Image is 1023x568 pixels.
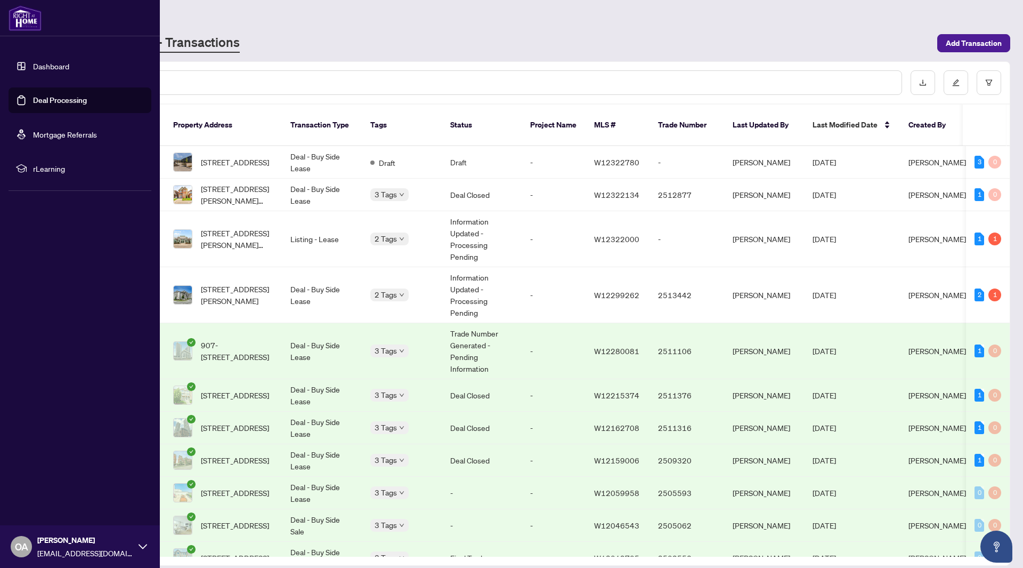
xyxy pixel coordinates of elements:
th: Transaction Type [282,105,362,146]
td: - [522,509,586,542]
td: Deal - Buy Side Lease [282,267,362,323]
span: W12322000 [594,234,639,244]
span: Add Transaction [946,35,1002,52]
div: 0 [975,519,984,532]
td: - [522,323,586,379]
td: Deal Closed [442,444,522,477]
td: Deal - Buy Side Lease [282,323,362,379]
span: [PERSON_NAME] [908,553,966,563]
span: 3 Tags [375,519,397,531]
span: W12162708 [594,423,639,433]
td: - [522,477,586,509]
img: thumbnail-img [174,386,192,404]
td: Listing - Lease [282,211,362,267]
td: [PERSON_NAME] [724,379,804,412]
td: Deal - Buy Side Sale [282,509,362,542]
span: [STREET_ADDRESS] [201,487,269,499]
span: [DATE] [813,234,836,244]
td: [PERSON_NAME] [724,323,804,379]
td: Deal Closed [442,379,522,412]
img: thumbnail-img [174,419,192,437]
span: 3 Tags [375,188,397,201]
div: 1 [988,233,1001,245]
span: check-circle [187,480,196,489]
span: [DATE] [813,190,836,199]
span: Draft [379,157,395,169]
span: [STREET_ADDRESS][PERSON_NAME][PERSON_NAME] [201,183,273,206]
img: thumbnail-img [174,286,192,304]
span: 3 Tags [375,389,397,401]
span: OA [15,539,28,554]
span: [PERSON_NAME] [908,521,966,530]
span: filter [985,79,993,86]
div: 1 [975,454,984,467]
img: thumbnail-img [174,153,192,171]
span: 3 Tags [375,551,397,564]
span: [PERSON_NAME] [908,190,966,199]
div: 2 [975,289,984,301]
span: [STREET_ADDRESS][PERSON_NAME][PERSON_NAME] [201,227,273,251]
div: 0 [975,486,984,499]
span: check-circle [187,447,196,456]
th: Created By [900,105,964,146]
td: - [442,477,522,509]
td: - [522,146,586,179]
span: check-circle [187,382,196,391]
td: [PERSON_NAME] [724,179,804,211]
img: thumbnail-img [174,342,192,360]
td: 2511376 [649,379,724,412]
span: [DATE] [813,290,836,300]
span: [STREET_ADDRESS] [201,519,269,531]
span: W12299262 [594,290,639,300]
td: [PERSON_NAME] [724,477,804,509]
span: [PERSON_NAME] [908,423,966,433]
div: 1 [975,389,984,402]
td: 2505062 [649,509,724,542]
span: [STREET_ADDRESS] [201,156,269,168]
span: [DATE] [813,521,836,530]
span: [DATE] [813,423,836,433]
td: - [649,211,724,267]
span: W12159006 [594,455,639,465]
div: 0 [988,421,1001,434]
th: MLS # [586,105,649,146]
img: logo [9,5,42,31]
span: 907-[STREET_ADDRESS] [201,339,273,363]
th: Property Address [165,105,282,146]
span: [STREET_ADDRESS] [201,552,269,564]
a: Dashboard [33,61,69,71]
img: thumbnail-img [174,186,192,204]
span: check-circle [187,545,196,554]
span: down [399,348,404,354]
td: Information Updated - Processing Pending [442,211,522,267]
span: down [399,490,404,495]
span: down [399,458,404,463]
span: [STREET_ADDRESS][PERSON_NAME] [201,283,273,307]
span: W12322134 [594,190,639,199]
button: Open asap [980,531,1012,563]
span: Last Modified Date [813,119,878,131]
td: Information Updated - Processing Pending [442,267,522,323]
span: W12215374 [594,390,639,400]
td: Draft [442,146,522,179]
td: - [522,179,586,211]
div: 0 [988,519,1001,532]
div: 0 [988,454,1001,467]
span: W12059958 [594,488,639,498]
th: Tags [362,105,442,146]
th: Last Modified Date [804,105,900,146]
a: Mortgage Referrals [33,130,97,139]
span: [PERSON_NAME] [908,390,966,400]
td: - [649,146,724,179]
button: Add Transaction [937,34,1010,52]
span: W12046543 [594,521,639,530]
span: edit [952,79,960,86]
img: thumbnail-img [174,230,192,248]
span: W12322780 [594,157,639,167]
td: - [522,412,586,444]
div: 1 [975,421,984,434]
div: 0 [988,188,1001,201]
th: Last Updated By [724,105,804,146]
span: check-circle [187,513,196,521]
span: 3 Tags [375,454,397,466]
